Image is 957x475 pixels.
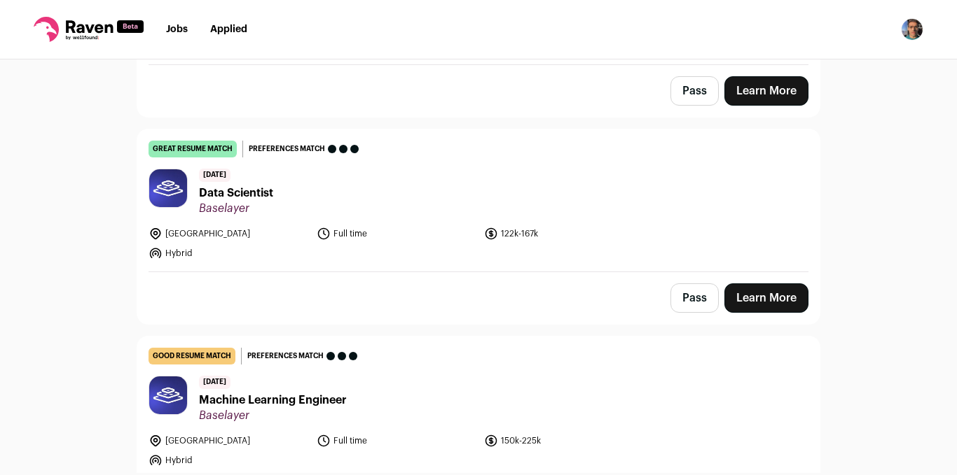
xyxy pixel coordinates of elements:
img: 17416607-medium_jpg [901,18,923,41]
div: good resume match [149,348,235,364]
span: Preferences match [247,349,324,363]
a: Learn More [724,283,808,313]
li: Hybrid [149,453,308,467]
span: Baselayer [199,409,347,423]
a: Applied [210,24,247,34]
li: 122k-167k [484,227,644,241]
a: Jobs [166,24,188,34]
span: Machine Learning Engineer [199,392,347,409]
a: great resume match Preferences match [DATE] Data Scientist Baselayer [GEOGRAPHIC_DATA] Full time ... [137,129,820,271]
li: Full time [317,434,476,448]
img: 6184b52997b2e780bc0c092b1898ecef9e74a1caaa7e4ade807eaf5a462aa364.jpg [149,376,187,414]
a: Learn More [724,76,808,106]
button: Pass [670,283,719,313]
li: [GEOGRAPHIC_DATA] [149,434,308,448]
span: Baselayer [199,201,273,215]
li: Hybrid [149,246,308,260]
li: [GEOGRAPHIC_DATA] [149,227,308,241]
li: Full time [317,227,476,241]
span: Data Scientist [199,185,273,201]
span: Preferences match [249,142,325,156]
span: [DATE] [199,376,230,389]
li: 150k-225k [484,434,644,448]
button: Pass [670,76,719,106]
button: Open dropdown [901,18,923,41]
span: [DATE] [199,169,230,182]
img: 6184b52997b2e780bc0c092b1898ecef9e74a1caaa7e4ade807eaf5a462aa364.jpg [149,169,187,207]
div: great resume match [149,141,237,157]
